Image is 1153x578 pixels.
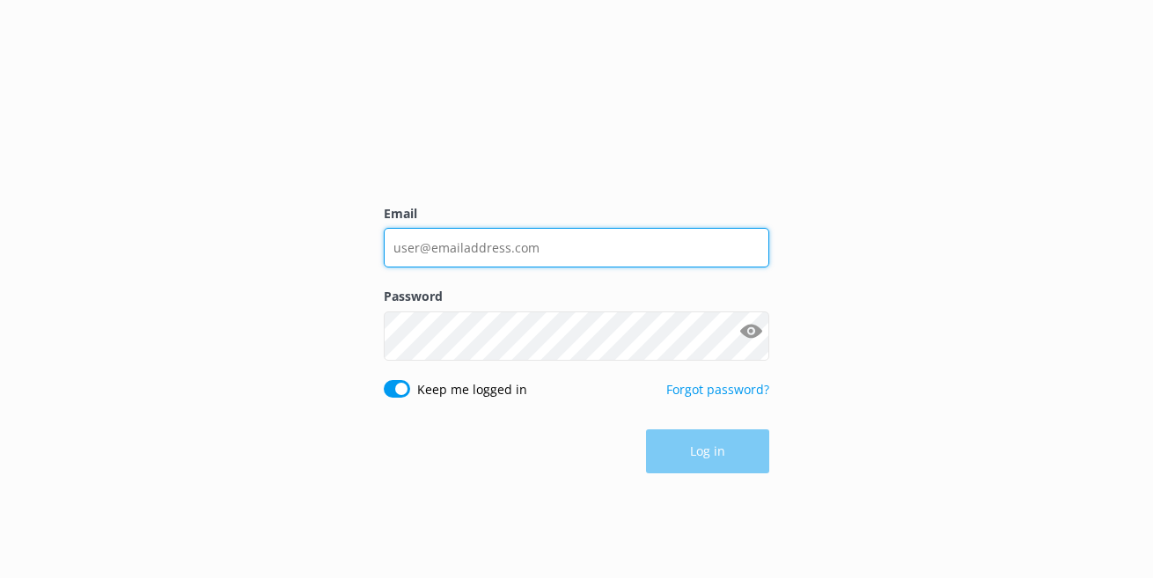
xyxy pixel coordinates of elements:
[417,380,527,399] label: Keep me logged in
[384,287,769,306] label: Password
[384,228,769,267] input: user@emailaddress.com
[666,381,769,398] a: Forgot password?
[734,313,769,348] button: Show password
[384,204,769,223] label: Email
